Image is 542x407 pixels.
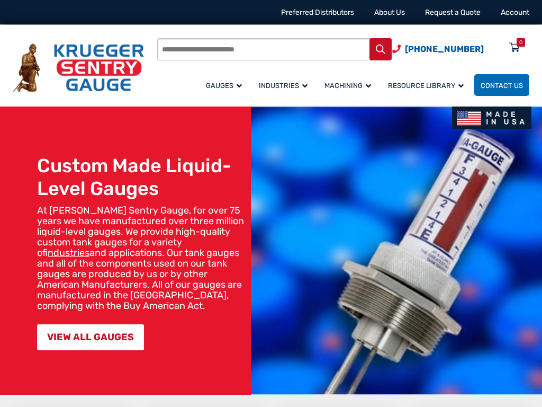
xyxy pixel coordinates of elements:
[388,82,464,90] span: Resource Library
[259,82,308,90] span: Industries
[324,82,371,90] span: Machining
[251,107,542,395] img: bg_hero_bannerksentry
[281,8,354,17] a: Preferred Distributors
[425,8,481,17] a: Request a Quote
[481,82,523,90] span: Contact Us
[37,324,144,350] a: VIEW ALL GAUGES
[392,42,484,56] a: Phone Number (920) 434-8860
[37,205,246,311] p: At [PERSON_NAME] Sentry Gauge, for over 75 years we have manufactured over three million liquid-l...
[382,73,474,98] a: Resource Library
[206,82,242,90] span: Gauges
[519,38,522,47] div: 0
[37,154,246,200] h1: Custom Made Liquid-Level Gauges
[318,73,382,98] a: Machining
[474,74,529,96] a: Contact Us
[452,107,531,129] img: Made In USA
[13,43,144,92] img: Krueger Sentry Gauge
[200,73,252,98] a: Gauges
[501,8,529,17] a: Account
[405,44,484,54] span: [PHONE_NUMBER]
[48,247,89,259] a: industries
[374,8,405,17] a: About Us
[252,73,318,98] a: Industries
